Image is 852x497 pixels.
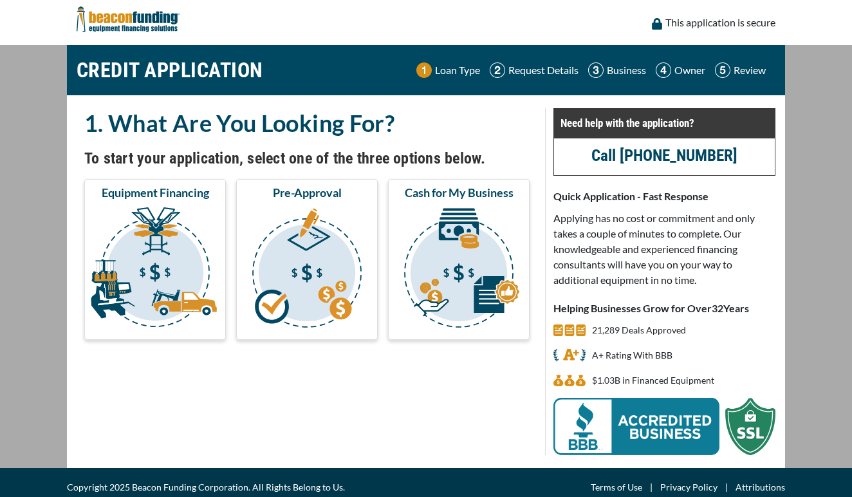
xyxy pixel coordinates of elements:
button: Pre-Approval [236,179,378,340]
p: Business [607,62,646,78]
button: Equipment Financing [84,179,226,340]
a: Attributions [736,480,785,495]
h4: To start your application, select one of the three options below. [84,147,530,169]
p: Review [734,62,766,78]
a: Call [PHONE_NUMBER] [591,146,737,165]
img: Step 3 [588,62,604,78]
span: 32 [712,302,723,314]
img: Step 4 [656,62,671,78]
p: Loan Type [435,62,480,78]
span: Equipment Financing [102,185,209,200]
span: Copyright 2025 Beacon Funding Corporation. All Rights Belong to Us. [67,480,345,495]
img: lock icon to convery security [652,18,662,30]
span: Cash for My Business [405,185,514,200]
p: A+ Rating With BBB [592,348,672,363]
p: Applying has no cost or commitment and only takes a couple of minutes to complete. Our knowledgea... [553,211,775,288]
p: Need help with the application? [560,115,768,131]
button: Cash for My Business [388,179,530,340]
p: Request Details [508,62,579,78]
img: Step 1 [416,62,432,78]
a: Privacy Policy [660,480,718,495]
img: BBB Acredited Business and SSL Protection [553,398,775,455]
span: | [718,480,736,495]
img: Cash for My Business [391,205,527,334]
span: Pre-Approval [273,185,342,200]
img: Step 5 [715,62,730,78]
p: $1.03B in Financed Equipment [592,373,714,388]
p: Owner [674,62,705,78]
span: | [642,480,660,495]
h1: CREDIT APPLICATION [77,52,263,89]
p: Helping Businesses Grow for Over Years [553,301,775,316]
p: 21,289 Deals Approved [592,323,686,338]
img: Step 2 [490,62,505,78]
h2: 1. What Are You Looking For? [84,108,530,138]
p: Quick Application - Fast Response [553,189,775,204]
a: Terms of Use [591,480,642,495]
p: This application is secure [665,15,775,30]
img: Equipment Financing [87,205,223,334]
img: Pre-Approval [239,205,375,334]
